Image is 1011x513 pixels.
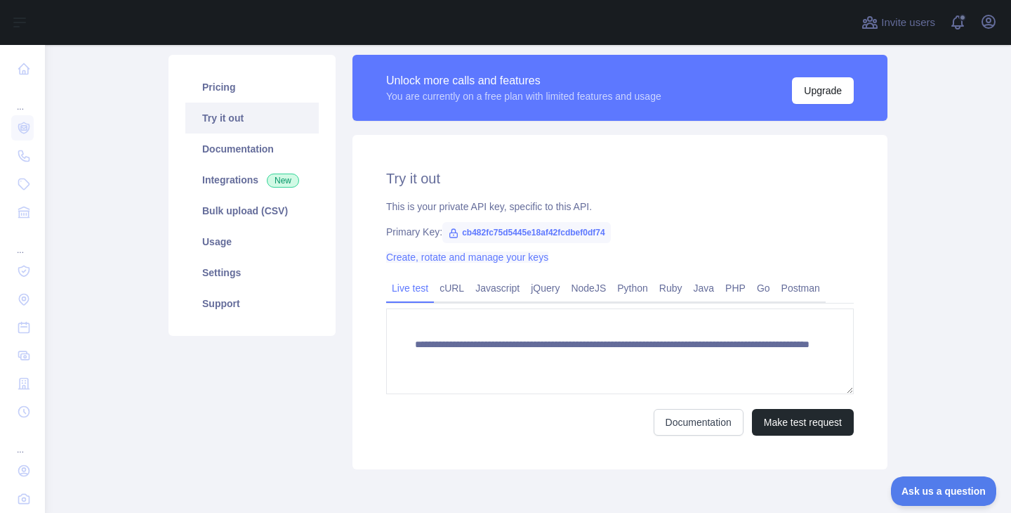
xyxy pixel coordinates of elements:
[185,72,319,103] a: Pricing
[442,222,610,243] span: cb482fc75d5445e18af42fcdbef0df74
[185,195,319,226] a: Bulk upload (CSV)
[267,174,299,188] span: New
[386,89,661,103] div: You are currently on a free plan with limited features and usage
[386,252,548,263] a: Create, rotate and manage your keys
[654,409,744,436] a: Documentation
[185,134,319,164] a: Documentation
[386,169,854,188] h2: Try it out
[185,103,319,134] a: Try it out
[525,277,565,299] a: jQuery
[11,84,34,112] div: ...
[386,200,854,214] div: This is your private API key, specific to this API.
[11,228,34,256] div: ...
[185,257,319,288] a: Settings
[792,77,854,104] button: Upgrade
[688,277,720,299] a: Java
[185,164,319,195] a: Integrations New
[386,72,661,89] div: Unlock more calls and features
[881,15,935,31] span: Invite users
[891,476,997,506] iframe: Toggle Customer Support
[776,277,826,299] a: Postman
[751,277,776,299] a: Go
[612,277,654,299] a: Python
[185,288,319,319] a: Support
[654,277,688,299] a: Ruby
[752,409,854,436] button: Make test request
[470,277,525,299] a: Javascript
[386,225,854,239] div: Primary Key:
[185,226,319,257] a: Usage
[386,277,434,299] a: Live test
[859,11,938,34] button: Invite users
[11,427,34,455] div: ...
[565,277,612,299] a: NodeJS
[434,277,470,299] a: cURL
[720,277,751,299] a: PHP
